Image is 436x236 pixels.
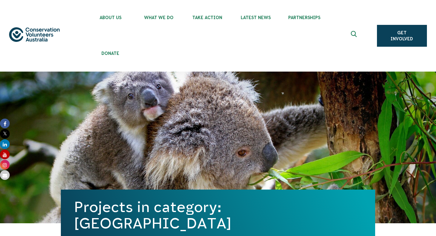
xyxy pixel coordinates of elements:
[74,199,362,231] h1: Projects in category: [GEOGRAPHIC_DATA]
[347,29,362,43] button: Expand search box Close search box
[351,31,358,41] span: Expand search box
[232,15,280,20] span: Latest News
[9,27,60,42] img: logo.svg
[183,15,232,20] span: Take Action
[377,25,427,47] a: Get Involved
[135,15,183,20] span: What We Do
[86,15,135,20] span: About Us
[86,51,135,56] span: Donate
[280,15,329,20] span: Partnerships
